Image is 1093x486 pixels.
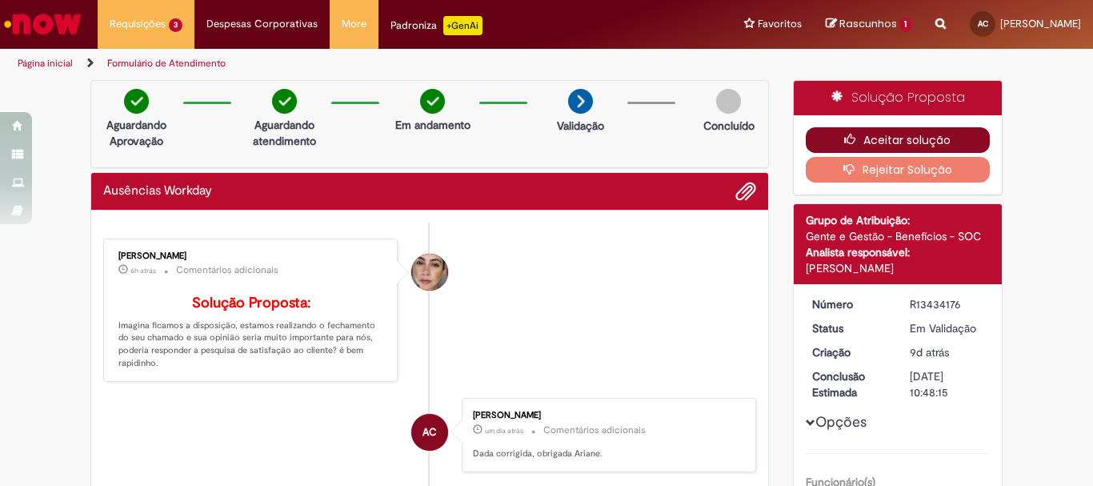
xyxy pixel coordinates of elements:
dt: Criação [800,344,899,360]
time: 29/08/2025 10:41:06 [130,266,156,275]
span: Despesas Corporativas [206,16,318,32]
ul: Trilhas de página [12,49,717,78]
h2: Ausências Workday Histórico de tíquete [103,184,212,199]
p: Em andamento [395,117,470,133]
span: Favoritos [758,16,802,32]
span: Rascunhos [839,16,897,31]
img: ServiceNow [2,8,84,40]
a: Rascunhos [826,17,911,32]
p: +GenAi [443,16,482,35]
span: AC [978,18,988,29]
p: Aguardando atendimento [246,117,323,149]
span: 3 [169,18,182,32]
button: Adicionar anexos [735,181,756,202]
a: Página inicial [18,57,73,70]
img: img-circle-grey.png [716,89,741,114]
img: check-circle-green.png [124,89,149,114]
div: 20/08/2025 20:02:18 [910,344,984,360]
span: Requisições [110,16,166,32]
div: [DATE] 10:48:15 [910,368,984,400]
span: 9d atrás [910,345,949,359]
dt: Status [800,320,899,336]
img: arrow-next.png [568,89,593,114]
p: Imagina ficamos a disposição, estamos realizando o fechamento do seu chamado e sua opinião seria ... [118,295,385,370]
button: Rejeitar Solução [806,157,991,183]
div: Padroniza [390,16,482,35]
div: Grupo de Atribuição: [806,212,991,228]
span: 6h atrás [130,266,156,275]
img: check-circle-green.png [420,89,445,114]
span: More [342,16,366,32]
b: Solução Proposta: [192,294,310,312]
img: check-circle-green.png [272,89,297,114]
div: Gente e Gestão - Benefícios - SOC [806,228,991,244]
span: [PERSON_NAME] [1000,17,1081,30]
a: Formulário de Atendimento [107,57,226,70]
small: Comentários adicionais [176,263,278,277]
p: Concluído [703,118,755,134]
div: [PERSON_NAME] [118,251,385,261]
dt: Número [800,296,899,312]
div: Ariane Ruiz Amorim [411,254,448,291]
time: 20/08/2025 20:02:18 [910,345,949,359]
div: R13434176 [910,296,984,312]
div: Analista responsável: [806,244,991,260]
p: Aguardando Aprovação [98,117,175,149]
span: AC [422,413,437,452]
time: 28/08/2025 15:30:13 [485,426,523,436]
div: [PERSON_NAME] [806,260,991,276]
div: Adaiza Castro [411,414,448,451]
div: Solução Proposta [794,81,1003,115]
small: Comentários adicionais [543,424,646,437]
div: Em Validação [910,320,984,336]
p: Dada corrigida, obrigada Ariane. [473,448,739,460]
div: [PERSON_NAME] [473,411,739,420]
span: 1 [899,18,911,32]
p: Validação [557,118,604,134]
dt: Conclusão Estimada [800,368,899,400]
button: Aceitar solução [806,127,991,153]
span: um dia atrás [485,426,523,436]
